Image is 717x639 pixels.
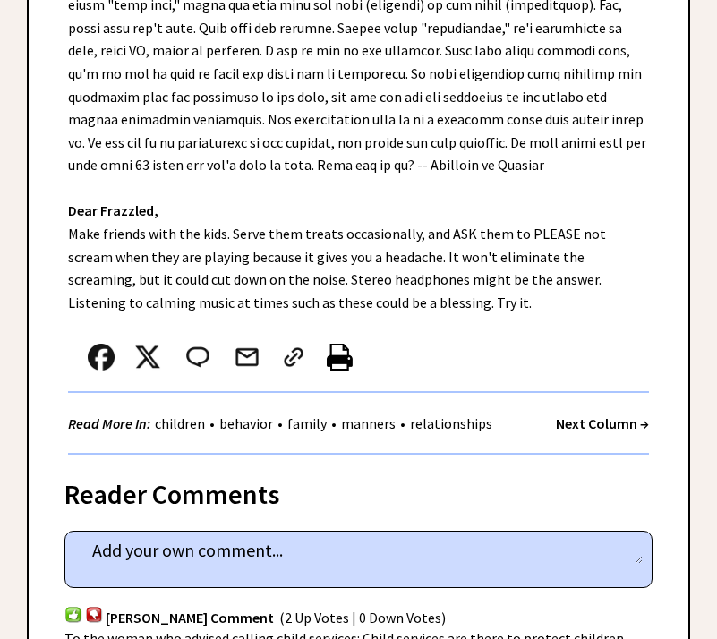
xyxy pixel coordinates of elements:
[64,475,653,504] div: Reader Comments
[279,609,446,626] span: (2 Up Votes | 0 Down Votes)
[280,344,307,371] img: link_02.png
[556,414,649,432] a: Next Column →
[64,606,82,623] img: votup.png
[183,344,213,371] img: message_round%202.png
[68,414,150,432] strong: Read More In:
[283,414,331,432] a: family
[215,414,277,432] a: behavior
[337,414,400,432] a: manners
[405,414,497,432] a: relationships
[150,414,209,432] a: children
[88,344,115,371] img: facebook.png
[234,344,260,371] img: mail.png
[327,344,353,371] img: printer%20icon.png
[85,606,103,623] img: votdown.png
[68,413,497,435] div: • • • •
[134,344,161,371] img: x_small.png
[68,201,158,219] strong: Dear Frazzled,
[106,609,274,626] span: [PERSON_NAME] Comment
